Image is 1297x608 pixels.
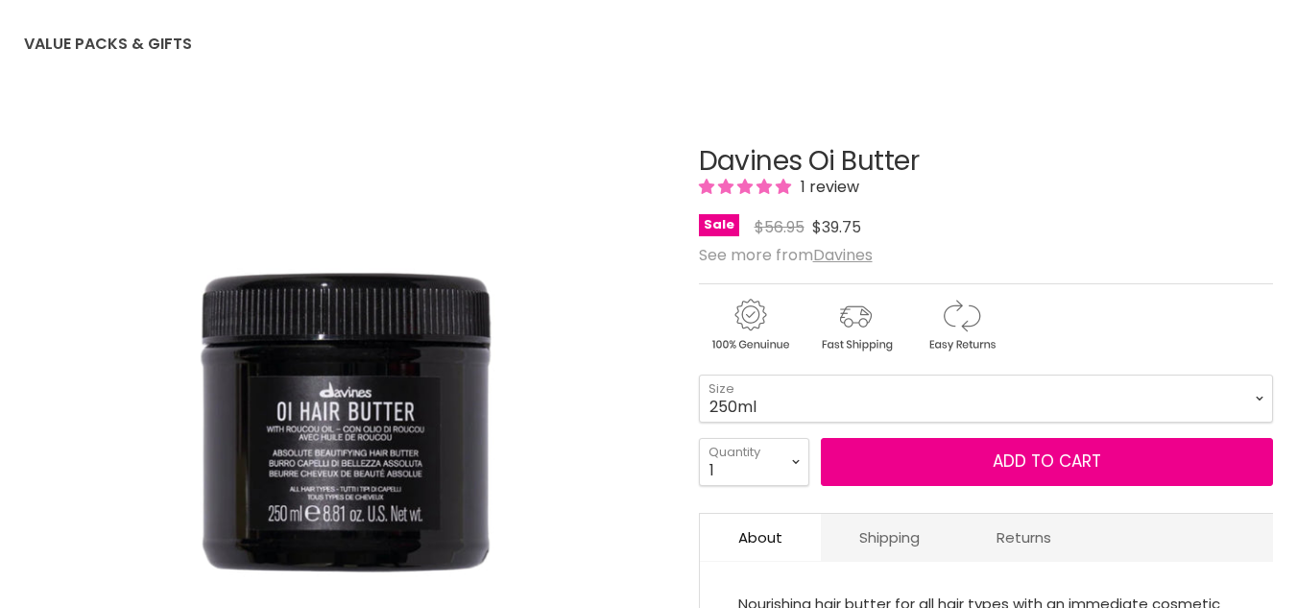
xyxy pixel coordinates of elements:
h1: Davines Oi Butter [699,147,1273,177]
img: returns.gif [910,296,1012,354]
span: 1 review [795,176,859,198]
a: Returns [958,514,1090,561]
a: About [700,514,821,561]
a: Shipping [821,514,958,561]
a: Value Packs & Gifts [10,24,206,64]
button: Add to cart [821,438,1273,486]
select: Quantity [699,438,809,486]
img: shipping.gif [805,296,906,354]
span: Add to cart [993,450,1101,473]
span: $39.75 [812,216,861,238]
span: See more from [699,244,873,266]
a: Davines [813,244,873,266]
span: $56.95 [755,216,805,238]
span: 5.00 stars [699,176,795,198]
span: Sale [699,214,739,236]
img: genuine.gif [699,296,801,354]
